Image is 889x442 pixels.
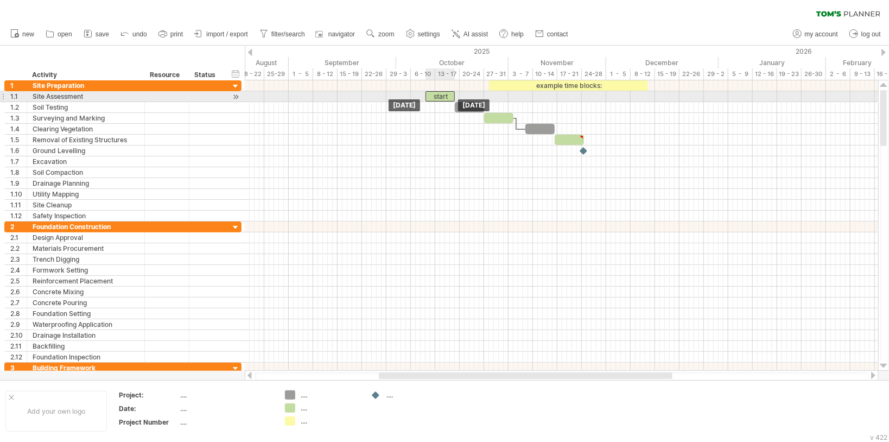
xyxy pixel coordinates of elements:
div: 1 - 5 [289,68,313,80]
div: 1.7 [10,156,27,167]
span: log out [861,30,881,38]
a: AI assist [449,27,491,41]
div: 1.10 [10,189,27,199]
div: Surveying and Marking [33,113,139,123]
div: 2.5 [10,276,27,286]
div: 2.2 [10,243,27,254]
div: 2.9 [10,319,27,330]
span: save [96,30,109,38]
div: 1.5 [10,135,27,145]
div: 1.3 [10,113,27,123]
div: Excavation [33,156,139,167]
div: Foundation Setting [33,308,139,319]
div: Status [194,70,218,80]
div: Drainage Installation [33,330,139,340]
div: 2.3 [10,254,27,264]
div: Site Cleanup [33,200,139,210]
div: Formwork Setting [33,265,139,275]
div: [DATE] [389,99,420,111]
span: help [511,30,524,38]
div: Project: [119,390,179,400]
div: 1 [10,80,27,91]
div: 15 - 19 [655,68,680,80]
div: 1.9 [10,178,27,188]
div: 2 - 6 [826,68,850,80]
div: Backfilling [33,341,139,351]
div: 1.2 [10,102,27,112]
div: November 2025 [509,57,606,68]
div: example time blocks: [489,80,648,91]
span: filter/search [271,30,305,38]
span: contact [547,30,568,38]
div: 1.6 [10,146,27,156]
div: Design Approval [33,232,139,243]
div: 9 - 13 [850,68,875,80]
a: filter/search [257,27,308,41]
div: 1 - 5 [606,68,631,80]
div: Clearing Vegetation [33,124,139,134]
span: open [58,30,72,38]
div: 3 [10,363,27,373]
div: Soil Compaction [33,167,139,178]
a: print [156,27,186,41]
div: 1.4 [10,124,27,134]
div: 18 - 22 [240,68,264,80]
div: Waterproofing Application [33,319,139,330]
div: 27 - 31 [484,68,509,80]
div: 22-26 [680,68,704,80]
div: 20-24 [460,68,484,80]
a: new [8,27,37,41]
div: 1.11 [10,200,27,210]
span: undo [132,30,147,38]
span: import / export [206,30,248,38]
div: Foundation Inspection [33,352,139,362]
div: 1.1 [10,91,27,102]
div: Utility Mapping [33,189,139,199]
div: 1.8 [10,167,27,178]
div: September 2025 [289,57,396,68]
div: .... [181,390,272,400]
div: Foundation Construction [33,222,139,232]
div: 2 [10,222,27,232]
div: 2.10 [10,330,27,340]
div: 13 - 17 [435,68,460,80]
div: 17 - 21 [557,68,582,80]
div: .... [181,418,272,427]
div: .... [301,403,360,413]
div: Drainage Planning [33,178,139,188]
div: v 422 [870,433,887,441]
a: save [81,27,112,41]
div: Site Assessment [33,91,139,102]
a: import / export [192,27,251,41]
div: Reinforcement Placement [33,276,139,286]
span: zoom [378,30,394,38]
div: 2.1 [10,232,27,243]
div: 2.12 [10,352,27,362]
div: .... [301,390,360,400]
div: Site Preparation [33,80,139,91]
div: 19 - 23 [777,68,802,80]
div: Trench Digging [33,254,139,264]
div: Removal of Existing Structures [33,135,139,145]
div: 6 - 10 [411,68,435,80]
a: contact [532,27,571,41]
a: log out [847,27,884,41]
div: 2.4 [10,265,27,275]
div: start [426,91,455,102]
span: print [170,30,183,38]
div: 2.11 [10,341,27,351]
div: 3 - 7 [509,68,533,80]
div: 5 - 9 [728,68,753,80]
div: October 2025 [396,57,509,68]
div: Resource [150,70,183,80]
div: 2.7 [10,298,27,308]
a: help [497,27,527,41]
div: 26-30 [802,68,826,80]
div: scroll to activity [231,91,241,103]
a: my account [790,27,841,41]
div: Soil Testing [33,102,139,112]
div: Materials Procurement [33,243,139,254]
div: January 2026 [719,57,826,68]
div: .... [386,390,446,400]
div: .... [301,416,360,426]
